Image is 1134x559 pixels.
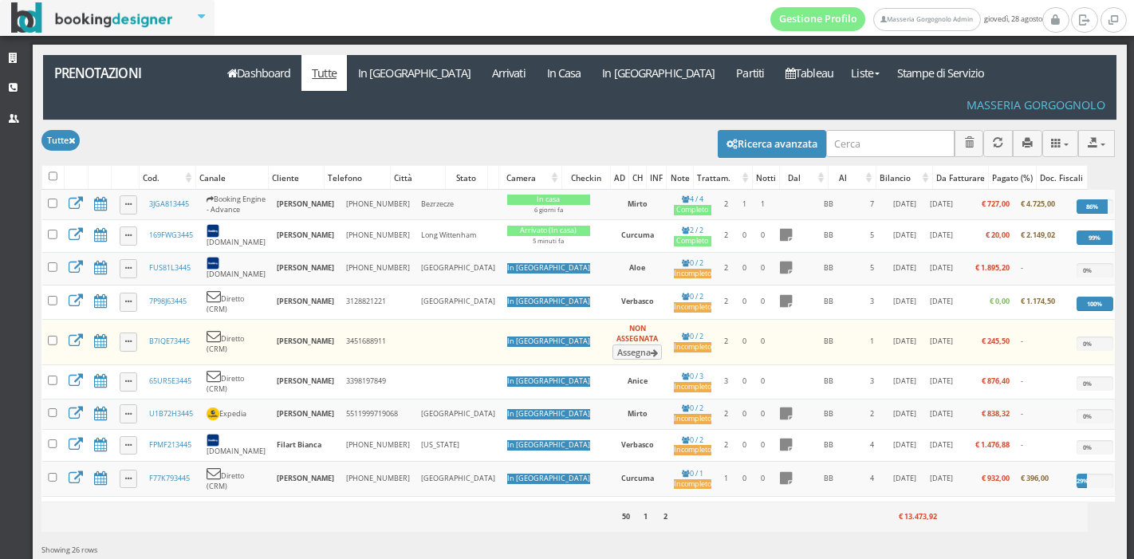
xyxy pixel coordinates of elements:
[735,320,753,365] td: 0
[277,199,334,209] b: [PERSON_NAME]
[780,167,828,189] div: Dal
[674,371,711,392] a: 0 / 3Incompleto
[201,462,271,496] td: Diretto (CRM)
[717,219,735,252] td: 2
[415,400,501,429] td: [GEOGRAPHIC_DATA]
[507,440,590,451] div: In [GEOGRAPHIC_DATA]
[753,496,773,530] td: 0
[446,167,487,189] div: Stato
[1077,230,1112,245] div: 99%
[674,342,711,352] div: Incompleto
[149,473,190,483] a: F77K793445
[923,320,958,365] td: [DATE]
[923,364,958,399] td: [DATE]
[986,230,1010,240] b: € 20,00
[735,364,753,399] td: 0
[881,507,940,528] div: € 13.473,92
[770,7,1042,31] span: giovedì, 28 agosto
[923,190,958,219] td: [DATE]
[341,190,415,219] td: [PHONE_NUMBER]
[415,496,501,530] td: [GEOGRAPHIC_DATA]
[207,257,219,270] img: 7STAjs-WNfZHmYllyLag4gdhmHm8JrbmzVrznejwAeLEbpu0yDt-GlJaDipzXAZBN18=w300
[341,364,415,399] td: 3398197849
[1021,473,1049,483] b: € 396,00
[885,462,923,496] td: [DATE]
[885,320,923,365] td: [DATE]
[341,219,415,252] td: [PHONE_NUMBER]
[207,434,219,447] img: 7STAjs-WNfZHmYllyLag4gdhmHm8JrbmzVrznejwAeLEbpu0yDt-GlJaDipzXAZBN18=w300
[415,219,501,252] td: Long Wittenham
[536,55,592,91] a: In Casa
[982,408,1010,419] b: € 838,32
[415,252,501,285] td: [GEOGRAPHIC_DATA]
[1077,337,1098,351] div: 0%
[735,400,753,429] td: 0
[415,190,501,219] td: Bezrzecze
[735,462,753,496] td: 0
[1015,364,1071,399] td: -
[799,285,858,319] td: BB
[149,439,191,450] a: FPMF213445
[717,285,735,319] td: 2
[269,167,323,189] div: Cliente
[717,252,735,285] td: 2
[674,468,711,490] a: 0 / 1Incompleto
[667,167,692,189] div: Note
[990,296,1010,306] b: € 0,00
[717,496,735,530] td: 1
[858,400,885,429] td: 2
[674,302,711,313] div: Incompleto
[629,167,647,189] div: CH
[1077,376,1098,391] div: 0%
[149,336,190,346] a: B7IQE73445
[799,496,858,530] td: BB
[717,320,735,365] td: 2
[1077,297,1113,311] div: 100%
[858,252,885,285] td: 5
[923,219,958,252] td: [DATE]
[507,376,590,387] div: In [GEOGRAPHIC_DATA]
[507,337,590,347] div: In [GEOGRAPHIC_DATA]
[858,364,885,399] td: 3
[982,473,1010,483] b: € 932,00
[717,462,735,496] td: 1
[983,130,1013,156] button: Aggiorna
[982,376,1010,386] b: € 876,40
[674,331,711,352] a: 0 / 2Incompleto
[753,462,773,496] td: 0
[674,414,711,424] div: Incompleto
[201,190,271,219] td: Booking Engine - Advance
[11,2,173,33] img: BookingDesigner.com
[873,8,980,31] a: Masseria Gorgognolo Admin
[1077,263,1098,278] div: 0%
[201,364,271,399] td: Diretto (CRM)
[277,296,334,306] b: [PERSON_NAME]
[149,262,191,273] a: FUS81L3445
[621,230,654,240] b: Curcuma
[975,439,1010,450] b: € 1.476,88
[923,496,958,530] td: [DATE]
[674,269,711,279] div: Incompleto
[753,429,773,462] td: 0
[207,407,219,420] img: expedia-logo.png
[201,496,271,530] td: Diretto (CRM)
[674,479,711,490] div: Incompleto
[753,190,773,219] td: 1
[201,400,271,429] td: Expedia
[415,462,501,496] td: [GEOGRAPHIC_DATA]
[1015,429,1071,462] td: -
[753,252,773,285] td: 0
[876,167,932,189] div: Bilancio
[858,190,885,219] td: 7
[1077,474,1087,488] div: 29%
[611,167,628,189] div: AD
[887,55,995,91] a: Stampe di Servizio
[301,55,348,91] a: Tutte
[753,285,773,319] td: 0
[341,429,415,462] td: [PHONE_NUMBER]
[663,511,667,522] b: 2
[149,376,191,386] a: 65UR5E3445
[534,206,563,214] small: 6 giorni fa
[149,199,189,209] a: 3JGA813445
[735,219,753,252] td: 0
